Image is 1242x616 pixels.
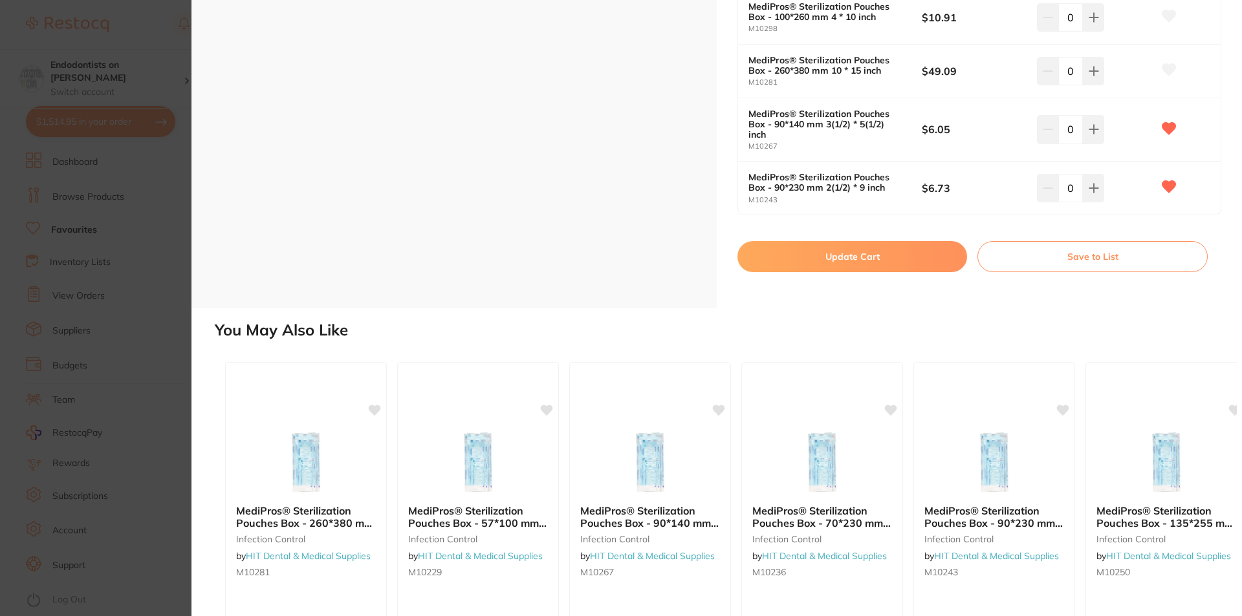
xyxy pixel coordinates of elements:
small: infection control [236,534,376,544]
small: M10236 [752,567,892,577]
b: MediPros® Sterilization Pouches Box - 135*255 mm 5(1/3) * 10 inch [1096,505,1236,529]
b: MediPros® Sterilization Pouches Box - 100*260 mm 4 * 10 inch [748,1,904,22]
b: MediPros® Sterilization Pouches Box - 57*100 mm 2(1/4) * 4 inch [408,505,548,529]
a: HIT Dental & Medical Supplies [1106,550,1231,562]
small: infection control [1096,534,1236,544]
h2: You May Also Like [215,321,1237,339]
b: MediPros® Sterilization Pouches Box - 90*230 mm 2(1/2) * 9 inch [924,505,1064,529]
img: MediPros® Sterilization Pouches Box - 90*140 mm 3(1/2) * 5(1/2) inch [608,430,692,494]
small: infection control [580,534,720,544]
a: HIT Dental & Medical Supplies [418,550,543,562]
a: HIT Dental & Medical Supplies [246,550,371,562]
a: HIT Dental & Medical Supplies [590,550,715,562]
span: by [408,550,543,562]
b: MediPros® Sterilization Pouches Box - 260*380 mm 10 * 15 inch [236,505,376,529]
span: by [1096,550,1231,562]
b: MediPros® Sterilization Pouches Box - 90*230 mm 2(1/2) * 9 inch [748,172,904,193]
b: $10.91 [922,10,1026,25]
small: M10229 [408,567,548,577]
b: MediPros® Sterilization Pouches Box - 260*380 mm 10 * 15 inch [748,55,904,76]
small: M10298 [748,25,922,33]
img: MediPros® Sterilization Pouches Box - 57*100 mm 2(1/4) * 4 inch [436,430,520,494]
span: by [580,550,715,562]
small: M10267 [748,142,922,151]
small: M10250 [1096,567,1236,577]
a: HIT Dental & Medical Supplies [762,550,887,562]
span: by [236,550,371,562]
a: HIT Dental & Medical Supplies [934,550,1059,562]
img: MediPros® Sterilization Pouches Box - 70*230 mm 2(3/4) * 9 inch [780,430,864,494]
img: MediPros® Sterilization Pouches Box - 260*380 mm 10 * 15 inch [264,430,348,494]
small: infection control [924,534,1064,544]
img: MediPros® Sterilization Pouches Box - 90*230 mm 2(1/2) * 9 inch [952,430,1036,494]
small: infection control [752,534,892,544]
span: by [752,550,887,562]
b: $49.09 [922,64,1026,78]
button: Update Cart [737,241,967,272]
b: $6.05 [922,122,1026,136]
img: MediPros® Sterilization Pouches Box - 135*255 mm 5(1/3) * 10 inch [1124,430,1208,494]
small: infection control [408,534,548,544]
small: M10243 [748,196,922,204]
small: M10281 [748,78,922,87]
button: Save to List [977,241,1208,272]
b: MediPros® Sterilization Pouches Box - 90*140 mm 3(1/2) * 5(1/2) inch [580,505,720,529]
b: MediPros® Sterilization Pouches Box - 90*140 mm 3(1/2) * 5(1/2) inch [748,109,904,140]
small: M10281 [236,567,376,577]
small: M10243 [924,567,1064,577]
small: M10267 [580,567,720,577]
b: MediPros® Sterilization Pouches Box - 70*230 mm 2(3/4) * 9 inch [752,505,892,529]
b: $6.73 [922,181,1026,195]
span: by [924,550,1059,562]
